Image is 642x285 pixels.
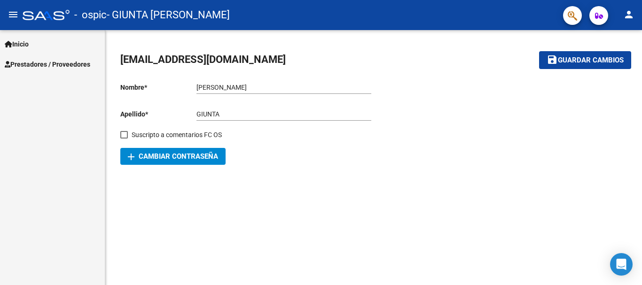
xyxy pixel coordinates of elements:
[547,54,558,65] mat-icon: save
[132,129,222,140] span: Suscripto a comentarios FC OS
[5,59,90,69] span: Prestadores / Proveedores
[125,151,137,162] mat-icon: add
[623,9,634,20] mat-icon: person
[120,148,226,165] button: Cambiar Contraseña
[107,5,230,25] span: - GIUNTA [PERSON_NAME]
[5,39,29,49] span: Inicio
[120,54,286,65] span: [EMAIL_ADDRESS][DOMAIN_NAME]
[120,82,196,92] p: Nombre
[128,152,218,161] span: Cambiar Contraseña
[8,9,19,20] mat-icon: menu
[74,5,107,25] span: - ospic
[558,56,624,65] span: Guardar cambios
[610,253,633,276] div: Open Intercom Messenger
[539,51,631,69] button: Guardar cambios
[120,109,196,119] p: Apellido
